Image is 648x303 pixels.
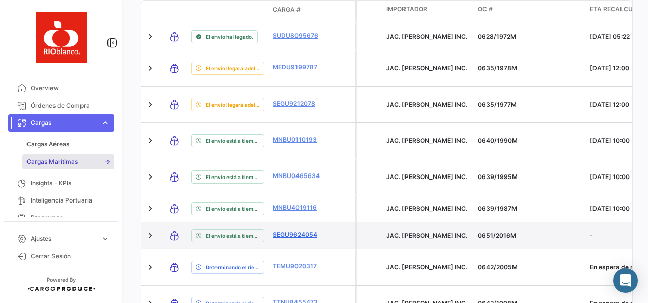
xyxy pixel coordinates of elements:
a: Insights - KPIs [8,174,114,192]
p: 0639/1987M [478,204,582,213]
span: expand_more [101,118,110,128]
p: 0639/1995M [478,172,582,182]
span: OC # [478,5,493,14]
datatable-header-cell: Póliza [330,6,355,14]
a: Órdenes de Compra [8,97,114,114]
span: JAC. VANDENBERG INC. [386,263,467,271]
span: Cargas Aéreas [26,140,69,149]
span: [DATE] 10:00 [590,205,630,212]
span: Programas [31,213,110,222]
a: Expand/Collapse Row [145,136,155,146]
span: El envío está a tiempo. [206,232,260,240]
p: 0642/2005M [478,263,582,272]
a: Expand/Collapse Row [145,63,155,73]
p: 0635/1977M [478,100,582,109]
a: MNBU4019116 [273,203,326,212]
a: SUDU8095676 [273,31,326,40]
a: MNBU0465634 [273,171,326,181]
datatable-header-cell: Modo de Transporte [161,6,187,14]
span: JAC. VANDENBERG INC. [386,205,467,212]
span: Órdenes de Compra [31,101,110,110]
span: [DATE] 12:00 [590,100,629,108]
p: 0635/1978M [478,64,582,73]
a: Expand/Collapse Row [145,32,155,42]
datatable-header-cell: Importador [382,1,474,19]
img: rio_blanco.jpg [36,12,87,63]
span: [DATE] 12:00 [590,64,629,72]
span: expand_more [101,234,110,243]
p: 0640/1990M [478,136,582,145]
a: SEGU9624054 [273,230,326,239]
span: Cargas Marítimas [26,157,78,166]
span: El envío está a tiempo. [206,137,260,145]
span: [DATE] 10:00 [590,137,630,144]
span: El envío está a tiempo. [206,205,260,213]
span: El envío ha llegado. [206,33,253,41]
a: Cargas Marítimas [22,154,114,169]
span: [DATE] 05:22 [590,33,630,40]
span: Overview [31,84,110,93]
span: Insights - KPIs [31,179,110,188]
span: Determinando el riesgo ... [206,263,260,271]
a: Expand/Collapse Row [145,172,155,182]
p: 0628/1972M [478,32,582,41]
span: JAC. VANDENBERG INC. [386,137,467,144]
datatable-header-cell: OC # [474,1,586,19]
span: Inteligencia Portuaria [31,196,110,205]
span: JAC. VANDENBERG INC. [386,232,467,239]
span: [DATE] 10:00 [590,173,630,181]
a: Cargas Aéreas [22,137,114,152]
span: El envío llegará adelantado. [206,64,260,72]
a: Expand/Collapse Row [145,99,155,110]
span: Ajustes [31,234,97,243]
span: JAC. VANDENBERG INC. [386,33,467,40]
div: Abrir Intercom Messenger [613,268,638,293]
datatable-header-cell: Estado de Envio [187,6,268,14]
a: Expand/Collapse Row [145,262,155,272]
a: Expand/Collapse Row [145,204,155,214]
span: El envío llegará adelantado. [206,100,260,109]
a: SEGU9212078 [273,99,326,108]
span: JAC. VANDENBERG INC. [386,64,467,72]
a: TEMU9020317 [273,262,326,271]
datatable-header-cell: Carga # [268,1,330,18]
span: Cargas [31,118,97,128]
datatable-header-cell: Carga Protegida [357,1,382,19]
span: El envío está a tiempo. [206,173,260,181]
span: Importador [386,5,427,14]
a: Inteligencia Portuaria [8,192,114,209]
span: JAC. VANDENBERG INC. [386,100,467,108]
span: JAC. VANDENBERG INC. [386,173,467,181]
span: Carga # [273,5,301,14]
span: Cerrar Sesión [31,251,110,261]
span: - [590,232,593,239]
p: 0651/2016M [478,231,582,240]
a: MEDU9199787 [273,63,326,72]
a: MNBU0110193 [273,135,326,144]
a: Programas [8,209,114,226]
a: Overview [8,80,114,97]
a: Expand/Collapse Row [145,231,155,241]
